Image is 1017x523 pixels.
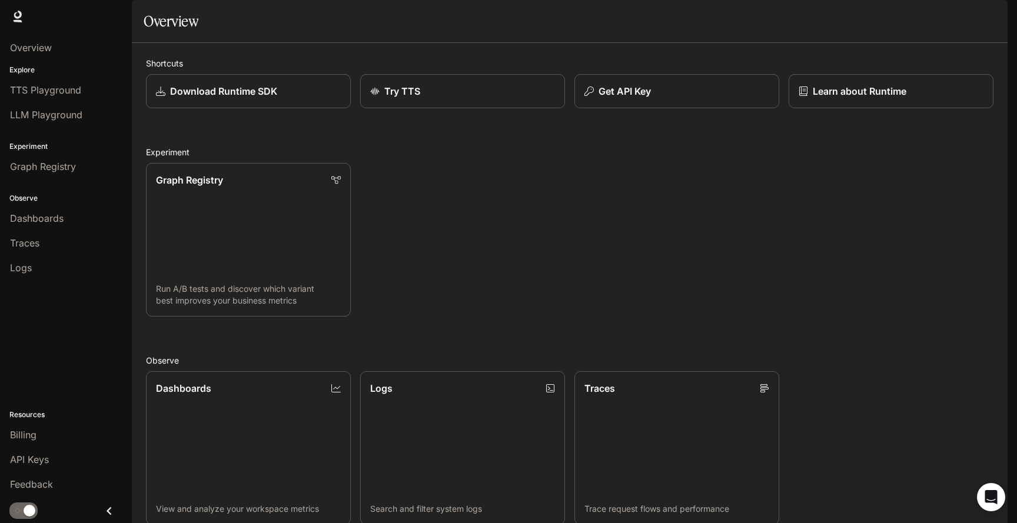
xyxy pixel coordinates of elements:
[789,74,993,108] a: Learn about Runtime
[599,84,651,98] p: Get API Key
[584,503,769,515] p: Trace request flows and performance
[360,74,565,108] a: Try TTS
[977,483,1005,511] div: Open Intercom Messenger
[574,74,779,108] button: Get API Key
[156,503,341,515] p: View and analyze your workspace metrics
[370,503,555,515] p: Search and filter system logs
[384,84,420,98] p: Try TTS
[584,381,615,395] p: Traces
[813,84,906,98] p: Learn about Runtime
[146,146,993,158] h2: Experiment
[370,381,393,395] p: Logs
[146,57,993,69] h2: Shortcuts
[144,9,198,33] h1: Overview
[156,173,223,187] p: Graph Registry
[146,163,351,317] a: Graph RegistryRun A/B tests and discover which variant best improves your business metrics
[156,283,341,307] p: Run A/B tests and discover which variant best improves your business metrics
[156,381,211,395] p: Dashboards
[146,74,351,108] a: Download Runtime SDK
[146,354,993,367] h2: Observe
[170,84,277,98] p: Download Runtime SDK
